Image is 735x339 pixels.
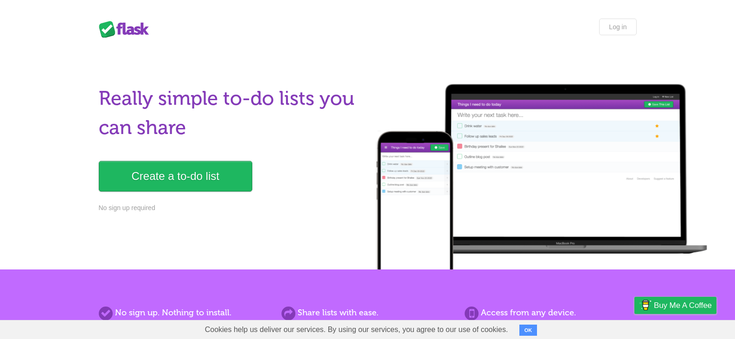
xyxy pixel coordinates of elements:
h2: No sign up. Nothing to install. [99,307,270,319]
p: No sign up required [99,203,362,213]
span: Cookies help us deliver our services. By using our services, you agree to our use of cookies. [196,320,518,339]
span: Buy me a coffee [654,297,712,313]
h1: Really simple to-do lists you can share [99,84,362,142]
a: Log in [599,19,636,35]
h2: Access from any device. [465,307,636,319]
button: OK [519,325,537,336]
img: Buy me a coffee [639,297,652,313]
a: Buy me a coffee [634,297,716,314]
a: Create a to-do list [99,161,252,192]
div: Flask Lists [99,21,154,38]
h2: Share lists with ease. [281,307,453,319]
